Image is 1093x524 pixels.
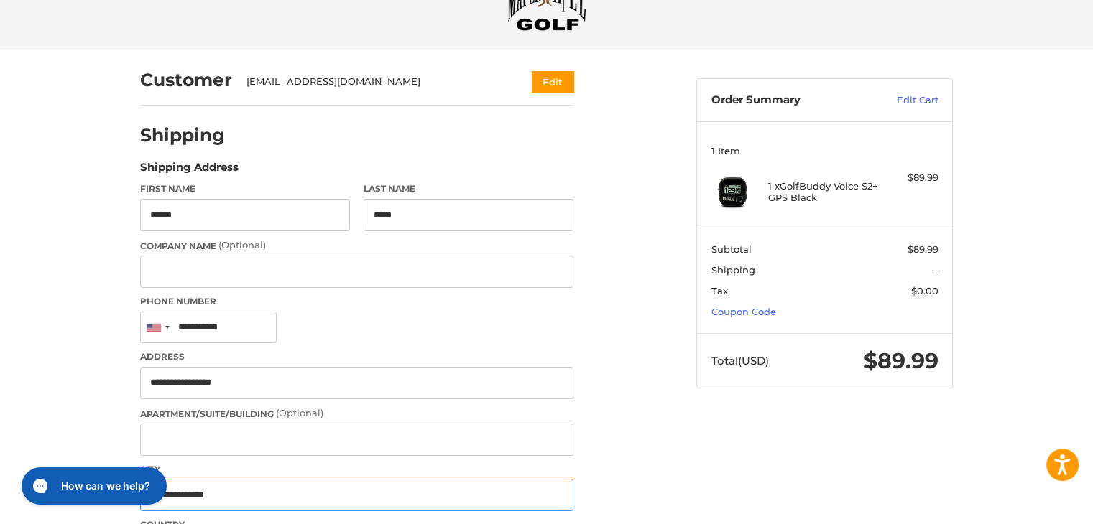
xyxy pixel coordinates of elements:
label: Last Name [364,182,573,195]
h2: Customer [140,69,232,91]
legend: Shipping Address [140,159,239,182]
div: United States: +1 [141,312,174,343]
button: Edit [532,71,573,92]
span: $0.00 [911,285,938,296]
small: (Optional) [276,407,323,418]
label: City [140,463,573,476]
a: Edit Cart [866,93,938,108]
h4: 1 x GolfBuddy Voice S2+ GPS Black [768,180,878,204]
span: Shipping [711,264,755,276]
h3: 1 Item [711,145,938,156]
label: Address [140,350,573,363]
small: (Optional) [218,239,266,251]
span: -- [931,264,938,276]
div: $89.99 [882,171,938,185]
label: Apartment/Suite/Building [140,406,573,421]
div: [EMAIL_ADDRESS][DOMAIN_NAME] [246,75,504,89]
h2: Shipping [140,124,225,146]
label: Phone Number [140,295,573,308]
span: $89.99 [864,347,938,374]
span: Subtotal [711,243,752,255]
h3: Order Summary [711,93,866,108]
span: $89.99 [908,243,938,255]
iframe: Gorgias live chat messenger [14,462,170,510]
span: Total (USD) [711,354,769,368]
span: Tax [711,285,728,296]
a: Coupon Code [711,306,776,317]
label: First Name [140,182,350,195]
label: Company Name [140,238,573,253]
